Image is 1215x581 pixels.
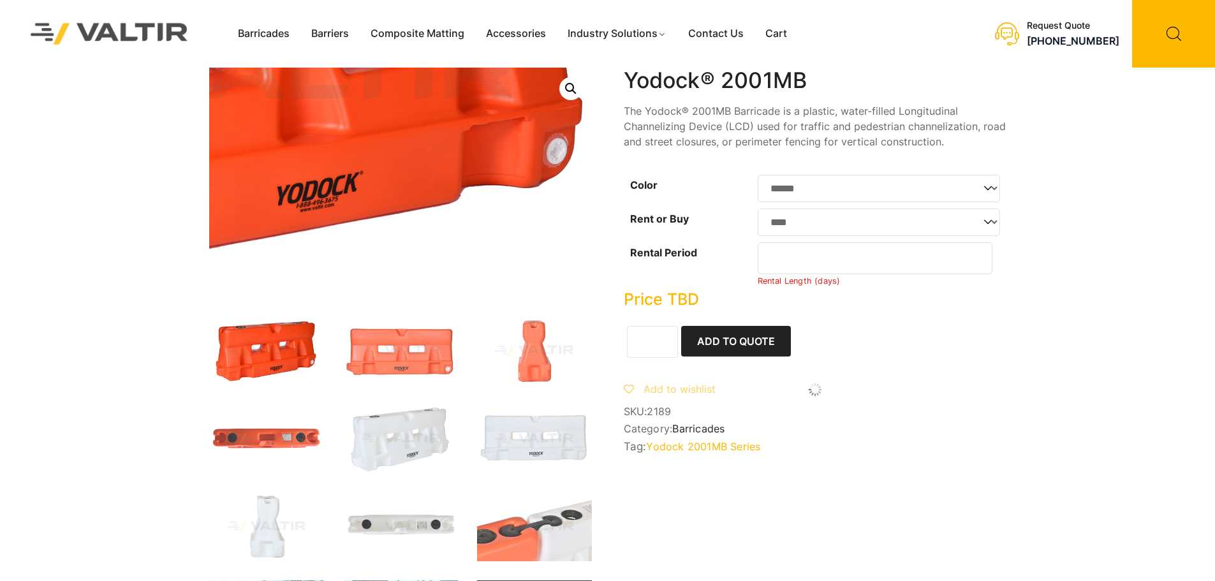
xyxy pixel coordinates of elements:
span: Tag: [624,440,1006,453]
div: Request Quote [1027,20,1119,31]
a: Composite Matting [360,24,475,43]
img: 2001MB_Org_Top.jpg [209,404,324,473]
span: 2189 [647,405,671,418]
a: Yodock 2001MB Series [646,440,760,453]
label: Color [630,179,658,191]
img: 2001MB_Nat_Front.jpg [477,404,592,473]
a: [PHONE_NUMBER] [1027,34,1119,47]
a: Accessories [475,24,557,43]
label: Rent or Buy [630,212,689,225]
a: Barricades [672,422,725,435]
img: 2001MB_Xtra2.jpg [477,492,592,561]
p: The Yodock® 2001MB Barricade is a plastic, water-filled Longitudinal Channelizing Device (LCD) us... [624,103,1006,149]
button: Add to Quote [681,326,791,357]
input: Product quantity [627,326,678,358]
img: 2001MB_Nat_3Q.jpg [343,404,458,473]
a: Contact Us [677,24,755,43]
a: Cart [755,24,798,43]
h1: Yodock® 2001MB [624,68,1006,94]
span: Category: [624,423,1006,435]
a: Industry Solutions [557,24,677,43]
img: 2001MB_Nat_Top.jpg [343,492,458,561]
span: SKU: [624,406,1006,418]
small: Rental Length (days) [758,276,841,286]
img: 2001MB_Org_Side.jpg [477,316,592,385]
img: 2001MB_Org_Front.jpg [343,316,458,385]
a: Barricades [227,24,300,43]
bdi: Price TBD [624,290,699,309]
th: Rental Period [624,239,758,290]
img: Valtir Rentals [14,6,205,61]
img: 2001MB_Nat_Side.jpg [209,492,324,561]
a: Barriers [300,24,360,43]
img: 2001MB_Org_3Q.jpg [209,316,324,385]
